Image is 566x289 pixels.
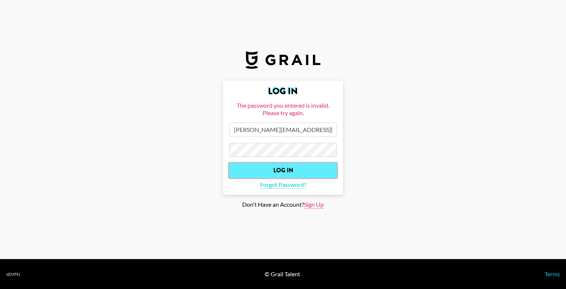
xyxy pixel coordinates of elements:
[229,102,337,117] div: The password you entered is invalid. Please try again.
[6,272,20,277] div: v [DATE]
[260,181,306,189] span: Forgot Password?
[265,270,300,278] div: © Grail Talent
[229,87,337,96] h2: Log In
[229,163,337,178] input: Log In
[6,201,560,209] div: Don't Have an Account?
[229,123,337,137] input: Email
[304,201,324,209] span: Sign Up
[246,51,320,69] img: Grail Talent Logo
[545,270,560,277] a: Terms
